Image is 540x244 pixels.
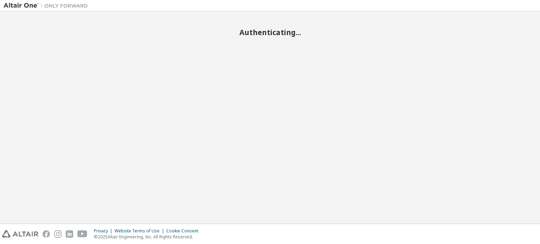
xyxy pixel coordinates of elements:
[43,230,50,238] img: facebook.svg
[54,230,62,238] img: instagram.svg
[94,234,202,240] p: © 2025 Altair Engineering, Inc. All Rights Reserved.
[4,28,536,37] h2: Authenticating...
[115,228,166,234] div: Website Terms of Use
[66,230,73,238] img: linkedin.svg
[2,230,38,238] img: altair_logo.svg
[77,230,88,238] img: youtube.svg
[4,2,91,9] img: Altair One
[166,228,202,234] div: Cookie Consent
[94,228,115,234] div: Privacy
